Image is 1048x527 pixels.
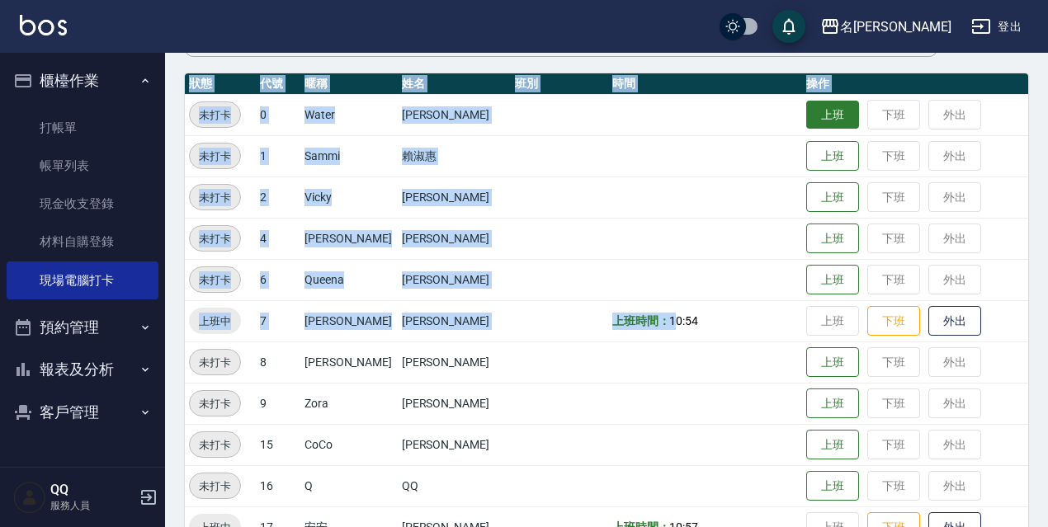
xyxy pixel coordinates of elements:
th: 時間 [608,73,803,95]
td: Vicky [300,176,398,218]
span: 未打卡 [190,106,240,124]
button: 外出 [928,306,981,336]
span: 未打卡 [190,354,240,371]
th: 代號 [256,73,300,95]
button: save [772,10,805,43]
button: 下班 [867,306,920,336]
td: CoCo [300,424,398,465]
td: [PERSON_NAME] [398,218,511,259]
span: 未打卡 [190,189,240,206]
td: 16 [256,465,300,506]
button: 櫃檯作業 [7,59,158,102]
th: 暱稱 [300,73,398,95]
button: 登出 [965,12,1028,42]
button: 上班 [806,224,859,254]
div: 名[PERSON_NAME] [840,16,951,37]
button: 上班 [806,430,859,460]
button: 上班 [806,101,859,129]
td: 0 [256,94,300,135]
a: 現場電腦打卡 [7,261,158,299]
button: 上班 [806,471,859,501]
td: 1 [256,135,300,176]
th: 姓名 [398,73,511,95]
span: 10:54 [669,314,698,327]
th: 操作 [802,73,1028,95]
td: 8 [256,341,300,383]
span: 未打卡 [190,148,240,165]
th: 班別 [511,73,608,95]
td: [PERSON_NAME] [398,259,511,300]
td: 15 [256,424,300,465]
span: 未打卡 [190,395,240,412]
td: 賴淑惠 [398,135,511,176]
span: 未打卡 [190,436,240,454]
button: 報表及分析 [7,348,158,391]
td: 6 [256,259,300,300]
a: 現金收支登錄 [7,185,158,223]
td: [PERSON_NAME] [300,300,398,341]
button: 上班 [806,347,859,378]
img: Logo [20,15,67,35]
td: 7 [256,300,300,341]
span: 未打卡 [190,230,240,247]
a: 材料自購登錄 [7,223,158,261]
button: 名[PERSON_NAME] [814,10,958,44]
td: [PERSON_NAME] [398,300,511,341]
td: QQ [398,465,511,506]
td: Sammi [300,135,398,176]
td: Q [300,465,398,506]
button: 上班 [806,265,859,295]
td: 9 [256,383,300,424]
td: Zora [300,383,398,424]
button: 上班 [806,182,859,213]
td: Queena [300,259,398,300]
button: 上班 [806,141,859,172]
a: 帳單列表 [7,147,158,185]
td: [PERSON_NAME] [398,176,511,218]
td: [PERSON_NAME] [300,218,398,259]
span: 上班中 [189,313,241,330]
th: 狀態 [185,73,256,95]
td: [PERSON_NAME] [398,383,511,424]
p: 服務人員 [50,498,135,513]
a: 打帳單 [7,109,158,147]
td: 4 [256,218,300,259]
img: Person [13,481,46,514]
button: 上班 [806,388,859,419]
td: [PERSON_NAME] [398,341,511,383]
td: [PERSON_NAME] [300,341,398,383]
span: 未打卡 [190,271,240,289]
td: [PERSON_NAME] [398,94,511,135]
button: 預約管理 [7,306,158,349]
span: 未打卡 [190,478,240,495]
td: [PERSON_NAME] [398,424,511,465]
td: 2 [256,176,300,218]
td: Water [300,94,398,135]
button: 客戶管理 [7,391,158,434]
b: 上班時間： [612,314,670,327]
h5: QQ [50,482,135,498]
